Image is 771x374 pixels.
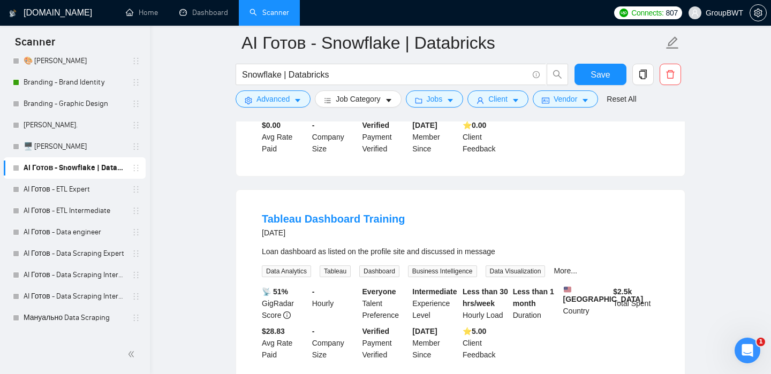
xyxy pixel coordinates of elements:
[127,349,138,360] span: double-left
[619,9,628,17] img: upwork-logo.png
[132,121,140,129] span: holder
[310,119,360,155] div: Company Size
[427,93,443,105] span: Jobs
[132,292,140,301] span: holder
[631,7,663,19] span: Connects:
[320,265,351,277] span: Tableau
[447,96,454,104] span: caret-down
[24,307,125,329] a: Мануально Data Scraping
[24,222,125,243] a: AI Готов - Data engineer
[477,96,484,104] span: user
[24,93,125,115] a: Branding - Graphic Design
[262,265,311,277] span: Data Analytics
[564,286,571,293] img: 🇺🇸
[9,5,17,22] img: logo
[245,96,252,104] span: setting
[660,64,681,85] button: delete
[132,249,140,258] span: holder
[24,72,125,93] a: Branding - Brand Identity
[575,64,626,85] button: Save
[24,286,125,307] a: AI Готов - Data Scraping Intermediate
[132,78,140,87] span: holder
[132,271,140,279] span: holder
[262,121,281,129] b: $0.00
[260,286,310,321] div: GigRadar Score
[408,265,477,277] span: Business Intelligence
[262,287,288,296] b: 📡 51%
[561,286,611,321] div: Country
[24,115,125,136] a: [PERSON_NAME].
[486,265,546,277] span: Data Visualization
[563,286,644,303] b: [GEOGRAPHIC_DATA]
[542,96,549,104] span: idcard
[463,327,486,335] b: ⭐️ 5.00
[262,246,659,257] div: Loan dashboard as listed on the profile site and discussed in message
[283,311,291,319] span: info-circle
[533,71,540,78] span: info-circle
[312,121,315,129] b: -
[24,243,125,264] a: AI Готов - Data Scraping Expert
[132,164,140,172] span: holder
[262,213,405,225] a: Tableau Dashboard Training
[360,325,411,361] div: Payment Verified
[666,36,679,50] span: edit
[132,57,140,65] span: holder
[554,266,577,275] a: More...
[607,93,636,105] a: Reset All
[24,179,125,200] a: AI Готов - ETL Expert
[315,90,401,108] button: barsJob Categorycaret-down
[24,50,125,72] a: 🎨 [PERSON_NAME]
[410,325,460,361] div: Member Since
[132,228,140,236] span: holder
[512,96,519,104] span: caret-down
[362,121,390,129] b: Verified
[179,8,228,17] a: dashboardDashboard
[294,96,301,104] span: caret-down
[310,325,360,361] div: Company Size
[250,8,289,17] a: searchScanner
[547,64,568,85] button: search
[362,287,396,296] b: Everyone
[511,286,561,321] div: Duration
[757,338,765,346] span: 1
[611,286,661,321] div: Total Spent
[513,287,554,308] b: Less than 1 month
[359,265,399,277] span: Dashboard
[336,93,380,105] span: Job Category
[132,185,140,194] span: holder
[412,327,437,335] b: [DATE]
[24,329,125,350] a: Мануально Dashboards
[324,96,331,104] span: bars
[460,286,511,321] div: Hourly Load
[262,226,405,239] div: [DATE]
[415,96,422,104] span: folder
[24,264,125,286] a: AI Готов - Data Scraping Intermediate2
[410,286,460,321] div: Experience Level
[385,96,392,104] span: caret-down
[256,93,290,105] span: Advanced
[467,90,528,108] button: userClientcaret-down
[533,90,598,108] button: idcardVendorcaret-down
[460,119,511,155] div: Client Feedback
[132,100,140,108] span: holder
[242,68,528,81] input: Search Freelance Jobs...
[126,8,158,17] a: homeHome
[632,64,654,85] button: copy
[591,68,610,81] span: Save
[132,207,140,215] span: holder
[750,4,767,21] button: setting
[735,338,760,363] iframe: Intercom live chat
[406,90,464,108] button: folderJobscaret-down
[460,325,511,361] div: Client Feedback
[554,93,577,105] span: Vendor
[132,142,140,151] span: holder
[360,119,411,155] div: Payment Verified
[463,287,508,308] b: Less than 30 hrs/week
[463,121,486,129] b: ⭐️ 0.00
[236,90,311,108] button: settingAdvancedcaret-down
[547,70,568,79] span: search
[262,327,285,335] b: $28.83
[360,286,411,321] div: Talent Preference
[132,314,140,322] span: holder
[6,34,64,57] span: Scanner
